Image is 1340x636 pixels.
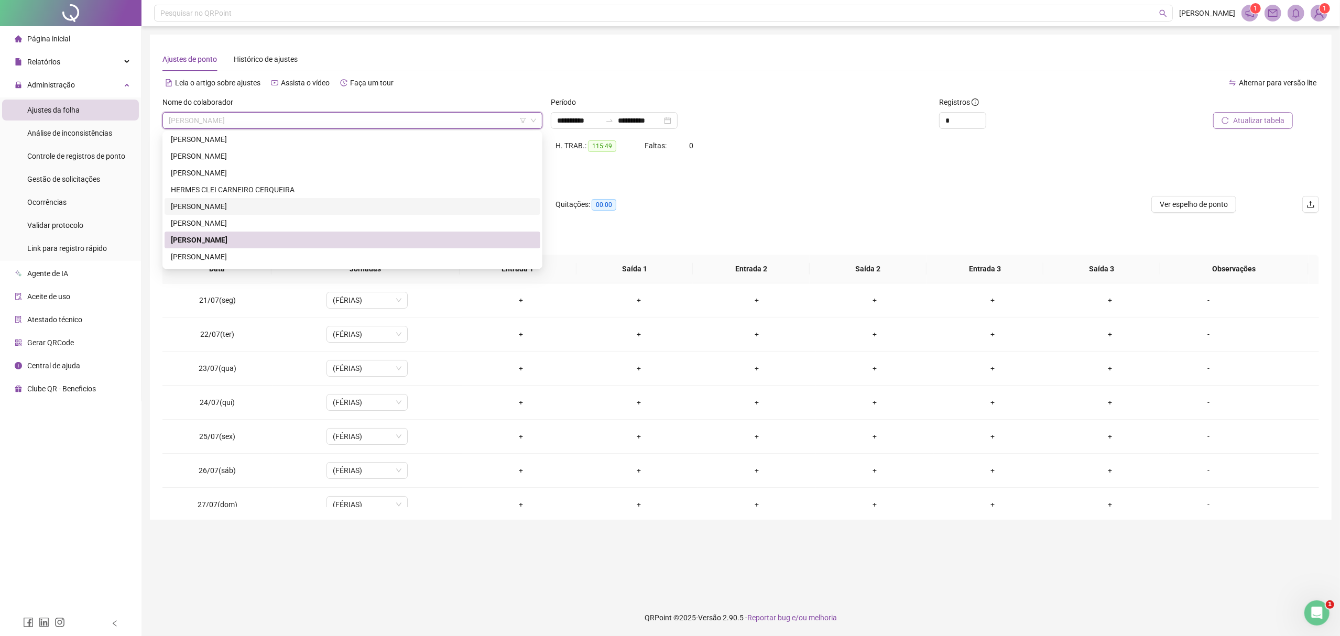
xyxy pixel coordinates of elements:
span: (FÉRIAS) [333,292,401,308]
div: - [1178,363,1239,374]
span: audit [15,293,22,300]
div: HERMES CLEI CARNEIRO CERQUEIRA [171,184,534,195]
div: + [942,465,1043,476]
th: Saída 3 [1043,255,1160,283]
span: MARCELO MAURICIO VIEIRA VALVERDE [169,113,536,128]
span: notification [1245,8,1255,18]
div: + [1060,499,1161,510]
span: bell [1291,8,1301,18]
div: + [471,363,572,374]
span: Atualizar tabela [1233,115,1284,126]
div: GLEISON ALVES LIMA [165,148,540,165]
div: + [942,294,1043,306]
div: + [471,397,572,408]
span: Análise de inconsistências [27,129,112,137]
span: 24/07(qui) [200,398,235,407]
label: Período [551,96,583,108]
th: Observações [1160,255,1309,283]
div: + [824,363,925,374]
div: + [1060,294,1161,306]
span: file-text [165,79,172,86]
span: 27/07(dom) [198,500,237,509]
div: + [589,465,690,476]
button: Ver espelho de ponto [1151,196,1236,213]
div: + [824,397,925,408]
span: (FÉRIAS) [333,497,401,512]
div: + [942,397,1043,408]
span: info-circle [972,98,979,106]
span: 115:49 [588,140,616,152]
sup: Atualize o seu contato no menu Meus Dados [1320,3,1330,14]
div: + [471,431,572,442]
span: Link para registro rápido [27,244,107,253]
span: 00:00 [592,199,616,211]
span: swap-right [605,116,614,125]
span: (FÉRIAS) [333,326,401,342]
div: + [824,431,925,442]
span: Controle de registros de ponto [27,152,125,160]
div: JAFARSON REZENDE RODRIGUES [165,198,540,215]
div: + [471,328,572,340]
span: info-circle [15,362,22,369]
span: Leia o artigo sobre ajustes [175,79,260,87]
span: Ajustes de ponto [162,55,217,63]
span: Ajustes da folha [27,106,80,114]
div: - [1178,294,1239,306]
span: (FÉRIAS) [333,429,401,444]
div: [PERSON_NAME] [171,201,534,212]
span: Faça um tour [350,79,394,87]
div: + [824,328,925,340]
div: Quitações: [555,199,660,211]
span: Gerar QRCode [27,338,74,347]
div: + [589,499,690,510]
span: 23/07(qua) [199,364,236,372]
span: 1 [1254,5,1258,12]
span: youtube [271,79,278,86]
span: Versão [698,613,721,622]
span: mail [1268,8,1278,18]
span: solution [15,316,22,323]
span: Relatórios [27,58,60,66]
div: + [706,499,808,510]
div: + [589,294,690,306]
span: gift [15,385,22,392]
span: qrcode [15,339,22,346]
div: + [471,465,572,476]
div: + [706,431,808,442]
div: + [471,499,572,510]
span: Atestado técnico [27,315,82,324]
span: Validar protocolo [27,221,83,229]
span: [PERSON_NAME] [1179,7,1235,19]
span: Registros [939,96,979,108]
div: + [1060,465,1161,476]
div: + [589,397,690,408]
div: PAULO GABRIEL ALVES DE OLIVEIRA [165,248,540,265]
span: Histórico de ajustes [234,55,298,63]
div: GUSTAVO ALVES COSTA [165,165,540,181]
div: + [589,363,690,374]
div: + [706,397,808,408]
span: 21/07(seg) [199,296,236,304]
span: instagram [55,617,65,628]
div: + [824,499,925,510]
span: swap [1229,79,1236,86]
div: + [942,328,1043,340]
span: (FÉRIAS) [333,360,401,376]
div: - [1178,328,1239,340]
div: + [471,294,572,306]
div: + [942,363,1043,374]
div: [PERSON_NAME] [171,167,534,179]
div: + [706,294,808,306]
span: Central de ajuda [27,361,80,370]
th: Saída 1 [576,255,693,283]
div: HERMES CLEI CARNEIRO CERQUEIRA [165,181,540,198]
button: Atualizar tabela [1213,112,1293,129]
div: - [1178,397,1239,408]
span: facebook [23,617,34,628]
div: - [1178,499,1239,510]
span: 25/07(sex) [199,432,235,441]
span: Aceite de uso [27,292,70,301]
span: search [1159,9,1167,17]
span: Faltas: [645,141,668,150]
div: + [706,363,808,374]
